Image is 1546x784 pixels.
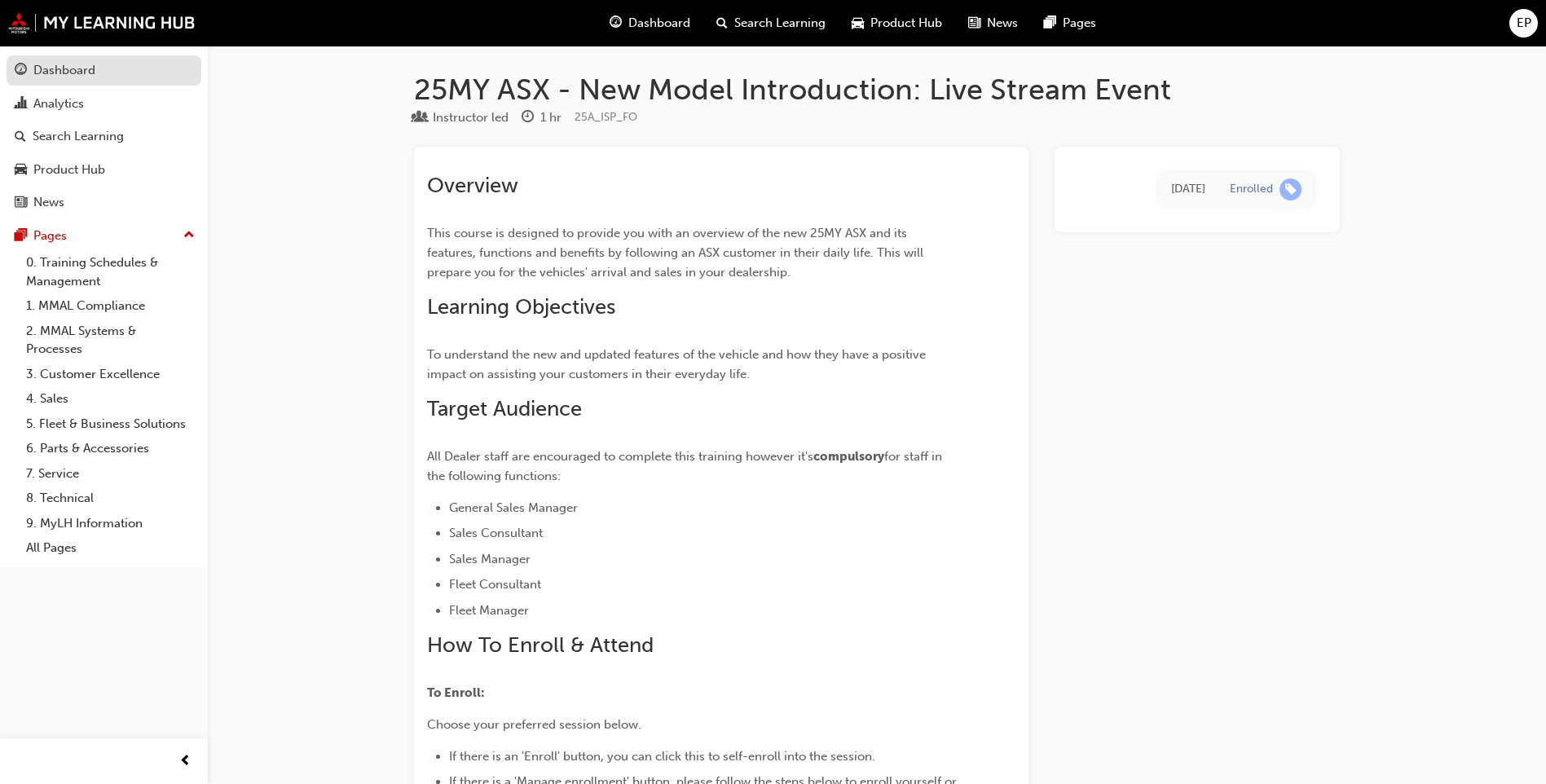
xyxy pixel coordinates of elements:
[179,751,192,772] span: prev-icon
[575,110,637,124] span: Learning resource code
[20,362,201,387] a: 3. Customer Excellence
[427,396,582,421] span: Target Audience
[1509,9,1538,37] button: EP
[1171,180,1205,199] div: Tue Sep 30 2025 12:09:13 GMT+1000 (Australian Eastern Standard Time)
[703,7,839,40] a: search-iconSearch Learning
[540,108,562,127] div: 1 hr
[1063,14,1096,33] span: Pages
[968,13,980,33] span: news-icon
[839,7,955,40] a: car-iconProduct Hub
[33,61,95,80] div: Dashboard
[15,229,27,244] span: pages-icon
[1031,7,1109,40] a: pages-iconPages
[15,97,27,112] span: chart-icon
[449,603,529,618] span: Fleet Manager
[628,14,690,33] span: Dashboard
[427,173,518,198] span: Overview
[20,461,201,487] a: 7. Service
[734,14,826,33] span: Search Learning
[427,347,929,381] span: To understand the new and updated features of the vehicle and how they have a positive impact on ...
[1517,14,1531,33] span: EP
[20,511,201,536] a: 9. MyLH Information
[427,632,654,658] span: How To Enroll & Attend
[183,225,195,246] span: up-icon
[870,14,942,33] span: Product Hub
[33,193,64,212] div: News
[813,449,884,464] span: compulsory
[7,155,201,185] a: Product Hub
[20,436,201,461] a: 6. Parts & Accessories
[20,293,201,319] a: 1. MMAL Compliance
[427,449,945,483] span: for staff in the following functions:
[955,7,1031,40] a: news-iconNews
[7,221,201,251] button: Pages
[427,717,641,732] span: Choose your preferred session below.
[33,227,67,245] div: Pages
[1280,178,1302,200] span: learningRecordVerb_ENROLL-icon
[449,500,578,515] span: General Sales Manager
[8,12,196,33] img: mmal
[7,89,201,119] a: Analytics
[449,526,543,540] span: Sales Consultant
[852,13,864,33] span: car-icon
[7,55,201,86] a: Dashboard
[1044,13,1056,33] span: pages-icon
[414,111,426,126] span: learningResourceType_INSTRUCTOR_LED-icon
[7,52,201,221] button: DashboardAnalyticsSearch LearningProduct HubNews
[427,449,813,464] span: All Dealer staff are encouraged to complete this training however it's
[522,111,534,126] span: clock-icon
[15,130,26,144] span: search-icon
[597,7,703,40] a: guage-iconDashboard
[20,319,201,362] a: 2. MMAL Systems & Processes
[610,13,622,33] span: guage-icon
[20,250,201,293] a: 0. Training Schedules & Management
[427,685,485,700] span: To Enroll:
[427,226,927,280] span: This course is designed to provide you with an overview of the new 25MY ASX and its features, fun...
[987,14,1018,33] span: News
[15,163,27,178] span: car-icon
[15,196,27,210] span: news-icon
[15,64,27,78] span: guage-icon
[20,386,201,412] a: 4. Sales
[20,535,201,561] a: All Pages
[449,577,541,592] span: Fleet Consultant
[33,161,105,179] div: Product Hub
[1230,182,1273,197] div: Enrolled
[20,412,201,437] a: 5. Fleet & Business Solutions
[33,127,124,146] div: Search Learning
[33,95,84,113] div: Analytics
[716,13,728,33] span: search-icon
[449,749,875,764] span: If there is an 'Enroll' button, you can click this to self-enroll into the session.
[414,72,1340,108] h1: 25MY ASX - New Model Introduction: Live Stream Event
[414,108,509,128] div: Type
[449,552,531,566] span: Sales Manager
[20,486,201,511] a: 8. Technical
[7,121,201,152] a: Search Learning
[7,187,201,218] a: News
[427,294,615,319] span: Learning Objectives
[433,108,509,127] div: Instructor led
[522,108,562,128] div: Duration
